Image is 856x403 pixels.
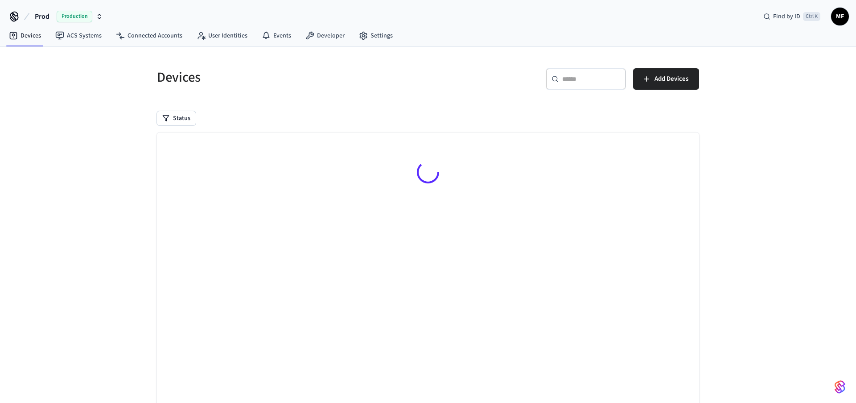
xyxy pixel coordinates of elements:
a: User Identities [189,28,255,44]
a: Devices [2,28,48,44]
span: MF [832,8,848,25]
img: SeamLogoGradient.69752ec5.svg [835,380,845,394]
a: Developer [298,28,352,44]
span: Ctrl K [803,12,820,21]
a: Events [255,28,298,44]
a: ACS Systems [48,28,109,44]
h5: Devices [157,68,423,87]
span: Prod [35,11,49,22]
button: Status [157,111,196,125]
a: Connected Accounts [109,28,189,44]
span: Find by ID [773,12,800,21]
a: Settings [352,28,400,44]
button: Add Devices [633,68,699,90]
span: Add Devices [654,73,688,85]
button: MF [831,8,849,25]
span: Production [57,11,92,22]
div: Find by IDCtrl K [756,8,827,25]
